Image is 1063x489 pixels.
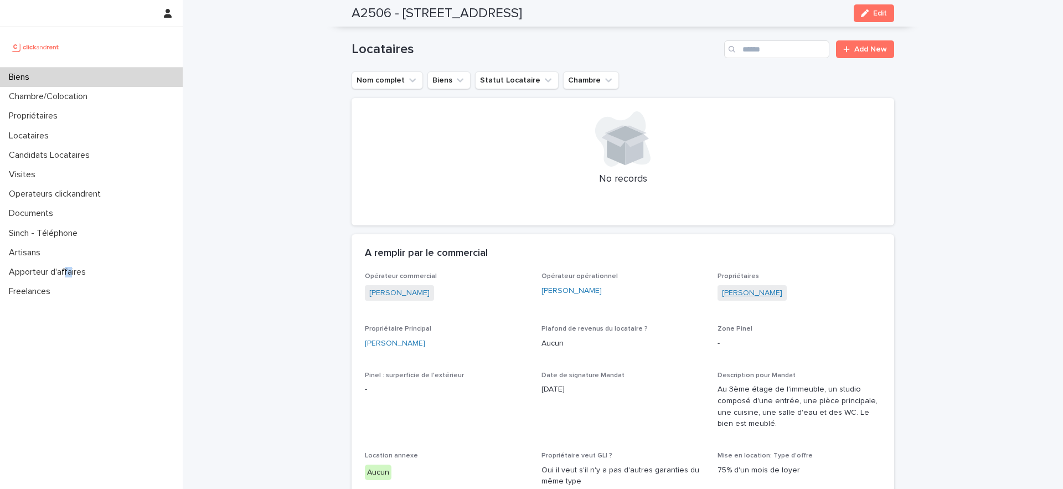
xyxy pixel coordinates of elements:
h1: Locataires [352,42,720,58]
button: Nom complet [352,71,423,89]
p: Propriétaires [4,111,66,121]
span: Zone Pinel [718,326,752,332]
h2: A2506 - [STREET_ADDRESS] [352,6,522,22]
p: Visites [4,169,44,180]
p: Artisans [4,248,49,258]
input: Search [724,40,829,58]
span: Propriétaires [718,273,759,280]
span: Pinel : surperficie de l'extérieur [365,372,464,379]
p: Candidats Locataires [4,150,99,161]
a: [PERSON_NAME] [365,338,425,349]
span: Propriétaire Principal [365,326,431,332]
p: Operateurs clickandrent [4,189,110,199]
a: [PERSON_NAME] [541,285,602,297]
button: Chambre [563,71,619,89]
p: Sinch - Téléphone [4,228,86,239]
span: Location annexe [365,452,418,459]
p: - [718,338,881,349]
p: No records [365,173,881,186]
p: Aucun [541,338,705,349]
p: Au 3ème étage de l'immeuble, un studio composé d'une entrée, une pièce principale, une cuisine, u... [718,384,881,430]
span: Edit [873,9,887,17]
p: [DATE] [541,384,705,395]
p: Documents [4,208,62,219]
span: Description pour Mandat [718,372,796,379]
p: 75% d'un mois de loyer [718,465,881,476]
p: Oui il veut s'il n'y a pas d'autres garanties du même type [541,465,705,488]
button: Statut Locataire [475,71,559,89]
p: Chambre/Colocation [4,91,96,102]
p: Apporteur d'affaires [4,267,95,277]
a: [PERSON_NAME] [369,287,430,299]
span: Opérateur opérationnel [541,273,618,280]
button: Edit [854,4,894,22]
span: Mise en location: Type d'offre [718,452,813,459]
span: Add New [854,45,887,53]
p: Biens [4,72,38,83]
span: Plafond de revenus du locataire ? [541,326,648,332]
p: Locataires [4,131,58,141]
img: UCB0brd3T0yccxBKYDjQ [9,36,63,58]
span: Opérateur commercial [365,273,437,280]
a: [PERSON_NAME] [722,287,782,299]
h2: A remplir par le commercial [365,248,488,260]
span: Propriétaire veut GLI ? [541,452,612,459]
a: Add New [836,40,894,58]
button: Biens [427,71,471,89]
div: Aucun [365,465,391,481]
p: Freelances [4,286,59,297]
p: - [365,384,528,395]
span: Date de signature Mandat [541,372,625,379]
